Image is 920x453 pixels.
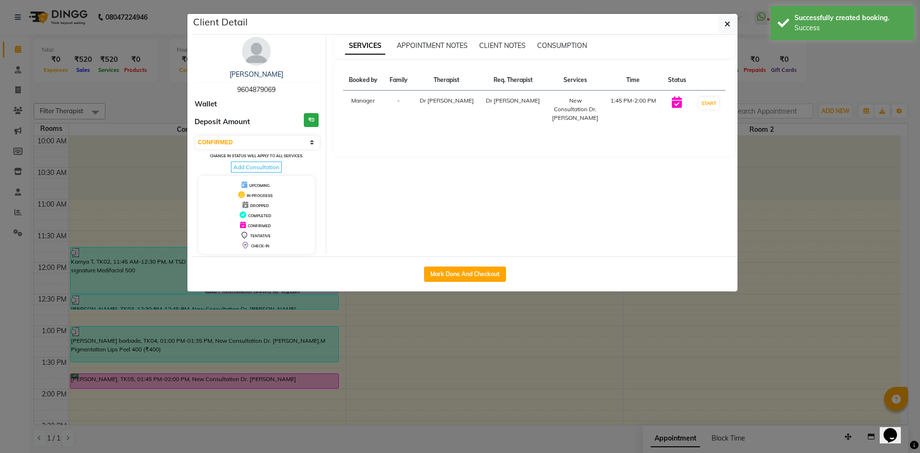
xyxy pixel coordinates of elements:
[343,70,384,91] th: Booked by
[210,153,303,158] small: Change in status will apply to all services.
[662,70,692,91] th: Status
[383,70,414,91] th: Family
[880,415,910,443] iframe: chat widget
[248,213,271,218] span: COMPLETED
[794,23,907,33] div: Success
[304,113,319,127] h3: ₹0
[247,193,273,198] span: IN PROGRESS
[604,91,662,128] td: 1:45 PM-2:00 PM
[249,183,270,188] span: UPCOMING
[414,70,480,91] th: Therapist
[397,41,468,50] span: APPOINTMENT NOTES
[794,13,907,23] div: Successfully created booking.
[479,41,526,50] span: CLIENT NOTES
[345,37,385,55] span: SERVICES
[195,99,217,110] span: Wallet
[537,41,587,50] span: CONSUMPTION
[237,85,276,94] span: 9604879069
[250,203,269,208] span: DROPPED
[231,162,282,173] span: Add Consultation
[420,97,474,104] span: Dr [PERSON_NAME]
[343,91,384,128] td: Manager
[424,267,506,282] button: Mark Done And Checkout
[552,96,598,122] div: New Consultation Dr. [PERSON_NAME]
[250,233,271,238] span: TENTATIVE
[486,97,540,104] span: Dr [PERSON_NAME]
[195,116,250,128] span: Deposit Amount
[242,37,271,66] img: avatar
[546,70,604,91] th: Services
[230,70,283,79] a: [PERSON_NAME]
[604,70,662,91] th: Time
[383,91,414,128] td: -
[248,223,271,228] span: CONFIRMED
[251,244,269,248] span: CHECK-IN
[193,15,248,29] h5: Client Detail
[480,70,546,91] th: Req. Therapist
[699,97,719,109] button: START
